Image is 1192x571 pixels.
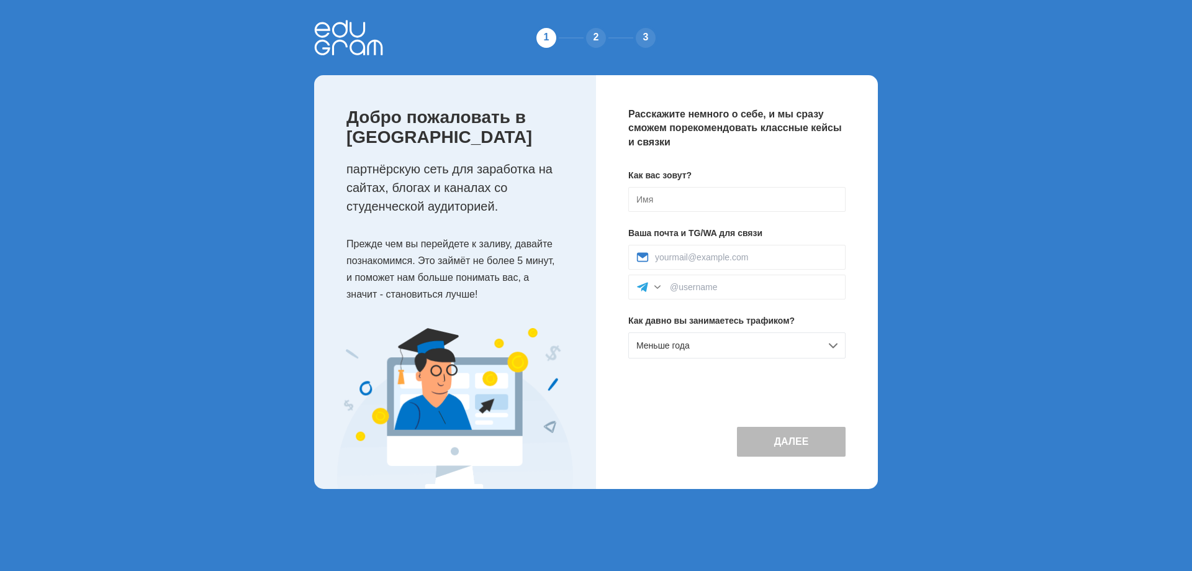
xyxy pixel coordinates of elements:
p: Прежде чем вы перейдете к заливу, давайте познакомимся. Это займёт не более 5 минут, и поможет на... [346,235,571,303]
p: Как вас зовут? [628,169,846,182]
p: Ваша почта и TG/WA для связи [628,227,846,240]
p: Добро пожаловать в [GEOGRAPHIC_DATA] [346,107,571,147]
button: Далее [737,427,846,457]
p: Расскажите немного о себе, и мы сразу сможем порекомендовать классные кейсы и связки [628,107,846,149]
input: Имя [628,187,846,212]
div: 3 [633,25,658,50]
div: 1 [534,25,559,50]
input: @username [670,282,838,292]
p: партнёрскую сеть для заработка на сайтах, блогах и каналах со студенческой аудиторией. [346,160,571,216]
span: Меньше года [636,340,690,350]
img: Expert Image [337,328,573,489]
div: 2 [584,25,608,50]
p: Как давно вы занимаетесь трафиком? [628,314,846,327]
input: yourmail@example.com [655,252,838,262]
